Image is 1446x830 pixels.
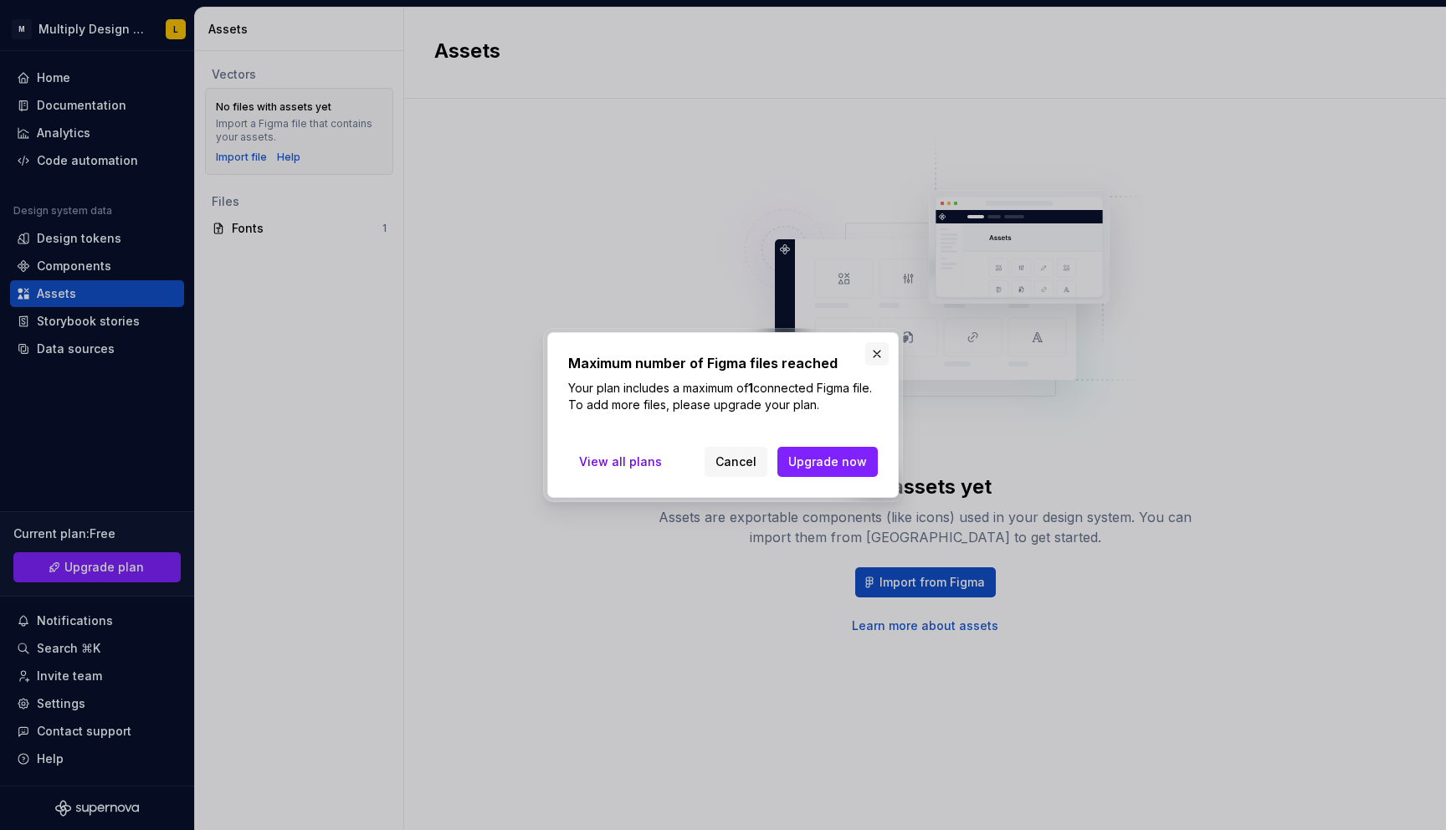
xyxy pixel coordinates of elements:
[777,447,878,477] button: Upgrade now
[748,381,753,395] b: 1
[568,380,878,413] p: Your plan includes a maximum of connected Figma file. To add more files, please upgrade your plan.
[579,453,662,470] span: View all plans
[715,453,756,470] span: Cancel
[568,447,673,477] a: View all plans
[705,447,767,477] button: Cancel
[568,353,878,373] h2: Maximum number of Figma files reached
[788,453,867,470] span: Upgrade now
